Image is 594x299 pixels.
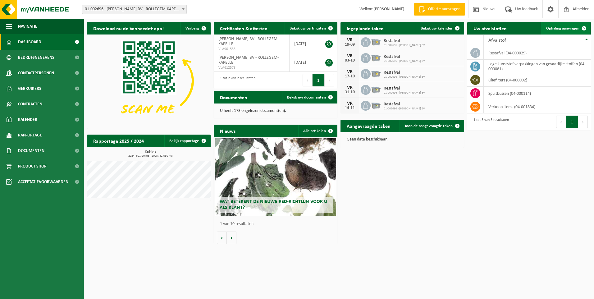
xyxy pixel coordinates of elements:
[414,3,465,16] a: Offerte aanvragen
[218,37,279,46] span: [PERSON_NAME] BV - ROLLEGEM-KAPELLE
[82,5,187,14] span: 01-002696 - LUYCKX JOSÉ BV - ROLLEGEM-KAPELLE
[384,102,425,107] span: Restafval
[18,19,37,34] span: Navigatie
[290,53,319,72] td: [DATE]
[18,96,42,112] span: Contracten
[18,34,41,50] span: Dashboard
[217,232,227,244] button: Vorige
[371,52,381,63] img: WB-2500-GAL-GY-01
[87,34,211,127] img: Download de VHEPlus App
[484,87,591,100] td: spuitbussen (04-000114)
[546,26,579,30] span: Ophaling aanvragen
[215,138,336,216] a: Wat betekent de nieuwe RED-richtlijn voor u als klant?
[566,116,578,128] button: 1
[87,135,150,147] h2: Rapportage 2025 / 2024
[488,38,506,43] span: Afvalstof
[82,5,186,14] span: 01-002696 - LUYCKX JOSÉ BV - ROLLEGEM-KAPELLE
[384,44,425,47] span: 01-002696 - [PERSON_NAME] BV
[313,74,325,86] button: 1
[344,58,356,63] div: 03-10
[217,73,255,87] div: 1 tot 2 van 2 resultaten
[303,74,313,86] button: Previous
[218,65,285,70] span: VLA612578
[298,125,337,137] a: Alle artikelen
[220,199,327,210] span: Wat betekent de nieuwe RED-richtlijn voor u als klant?
[18,143,44,159] span: Documenten
[467,22,513,34] h2: Uw afvalstoffen
[87,22,170,34] h2: Download nu de Vanheede+ app!
[18,65,54,81] span: Contactpersonen
[384,107,425,111] span: 01-002696 - [PERSON_NAME] BV
[384,54,425,59] span: Restafval
[214,125,242,137] h2: Nieuws
[384,86,425,91] span: Restafval
[290,26,326,30] span: Bekijk uw certificaten
[484,60,591,73] td: lege kunststof verpakkingen van gevaarlijke stoffen (04-000081)
[578,116,588,128] button: Next
[344,106,356,110] div: 14-11
[185,26,199,30] span: Verberg
[285,22,337,34] a: Bekijk uw certificaten
[541,22,590,34] a: Ophaling aanvragen
[344,85,356,90] div: VR
[400,120,464,132] a: Toon de aangevraagde taken
[287,95,326,99] span: Bekijk uw documenten
[384,39,425,44] span: Restafval
[344,74,356,79] div: 17-10
[344,69,356,74] div: VR
[90,154,211,158] span: 2024: 60,720 m3 - 2025: 42,980 m3
[344,38,356,43] div: VR
[404,124,453,128] span: Toon de aangevraagde taken
[220,222,334,226] p: 1 van 10 resultaten
[384,70,425,75] span: Restafval
[227,232,236,244] button: Volgende
[180,22,210,34] button: Verberg
[344,90,356,94] div: 31-10
[290,34,319,53] td: [DATE]
[214,91,254,103] h2: Documenten
[340,120,397,132] h2: Aangevraagde taken
[347,137,458,142] p: Geen data beschikbaar.
[218,55,279,65] span: [PERSON_NAME] BV - ROLLEGEM-KAPELLE
[18,81,41,96] span: Gebruikers
[18,174,68,190] span: Acceptatievoorwaarden
[384,91,425,95] span: 01-002696 - [PERSON_NAME] BV
[344,43,356,47] div: 19-09
[344,53,356,58] div: VR
[371,36,381,47] img: WB-2500-GAL-GY-01
[18,127,42,143] span: Rapportage
[484,100,591,113] td: verkoop items (04-001834)
[218,47,285,52] span: VLA901553
[18,112,37,127] span: Kalender
[282,91,337,103] a: Bekijk uw documenten
[340,22,390,34] h2: Ingeplande taken
[484,73,591,87] td: oliefilters (04-000092)
[214,22,274,34] h2: Certificaten & attesten
[470,115,509,129] div: 1 tot 5 van 5 resultaten
[371,100,381,110] img: WB-2500-GAL-GY-01
[371,84,381,94] img: WB-2500-GAL-GY-01
[18,159,46,174] span: Product Shop
[384,75,425,79] span: 01-002696 - [PERSON_NAME] BV
[427,6,462,12] span: Offerte aanvragen
[344,101,356,106] div: VR
[416,22,464,34] a: Bekijk uw kalender
[325,74,334,86] button: Next
[373,7,404,11] strong: [PERSON_NAME]
[90,150,211,158] h3: Kubiek
[220,109,331,113] p: U heeft 173 ongelezen document(en).
[371,68,381,79] img: WB-2500-GAL-GY-01
[18,50,54,65] span: Bedrijfsgegevens
[421,26,453,30] span: Bekijk uw kalender
[484,46,591,60] td: restafval (04-000029)
[556,116,566,128] button: Previous
[164,135,210,147] a: Bekijk rapportage
[384,59,425,63] span: 01-002696 - [PERSON_NAME] BV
